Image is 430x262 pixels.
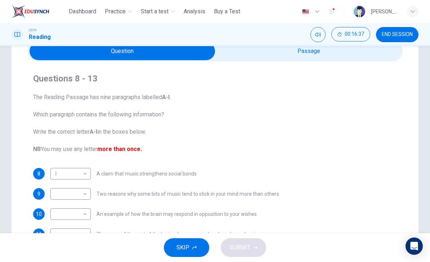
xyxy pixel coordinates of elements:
a: ELTC logo [12,4,66,19]
img: Profile picture [354,6,365,17]
button: END SESSION [376,27,418,42]
h1: Reading [29,33,51,41]
button: SKIP [164,238,209,257]
button: Buy a Test [211,5,243,18]
span: A claim that music strengthens social bonds [97,171,197,176]
span: CEFR [29,28,36,33]
span: Practice [105,7,126,16]
div: Hide [331,27,370,42]
button: Practice [102,5,135,18]
button: 00:16:37 [331,27,370,41]
span: An example of how the brain may respond in opposition to your wishes [97,212,257,217]
div: Mute [310,27,326,42]
span: Buy a Test [214,7,240,16]
div: I [50,164,88,184]
span: 8 [37,171,40,176]
span: SKIP [176,243,189,253]
span: Dashboard [69,7,96,16]
h4: Questions 8 - 13 [33,73,397,84]
b: A-l [162,94,170,101]
img: ELTC logo [12,4,49,19]
span: 11 [36,232,42,237]
img: en [301,9,310,14]
span: Start a test [141,7,169,16]
span: The Reading Passage has nine paragraphs labelled . Which paragraph contains the following informa... [33,93,397,154]
span: Analysis [184,7,205,16]
button: Start a test [138,5,178,18]
button: Analysis [181,5,208,18]
span: 00:16:37 [345,31,364,37]
span: 9 [37,191,40,196]
button: Dashboard [66,5,99,18]
span: Two reasons why some bits of music tend to stick in your mind more than others [97,191,279,196]
div: Open Intercom Messenger [406,237,423,255]
b: A-l [90,128,97,135]
span: END SESSION [382,32,413,37]
span: 10 [36,212,42,217]
font: more than once. [97,146,142,152]
div: [PERSON_NAME] [DATE] HILMI BIN [PERSON_NAME] [371,7,398,16]
span: The name of the part of the brain where song-in-head syndrome begins [97,232,260,237]
b: NB [33,146,41,152]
